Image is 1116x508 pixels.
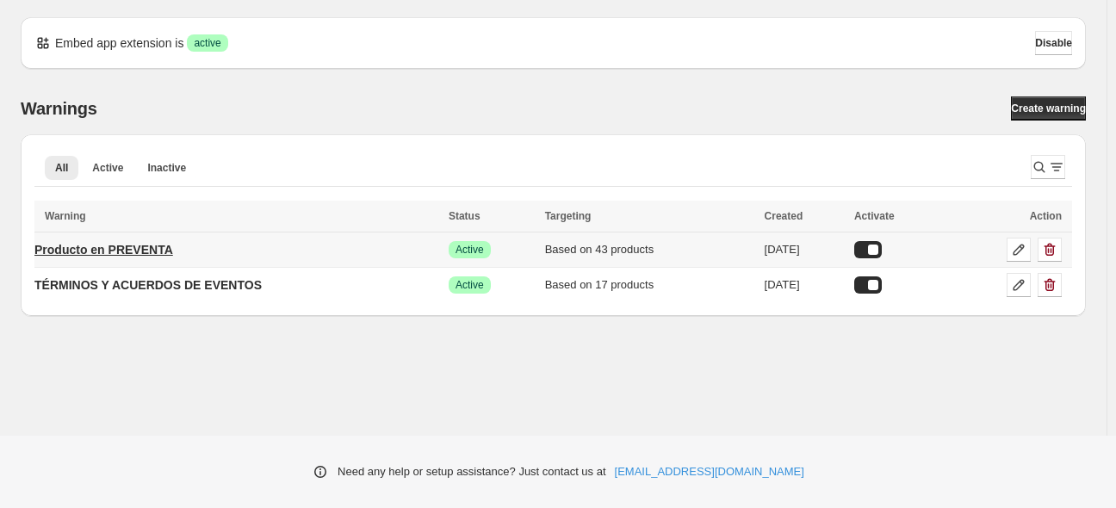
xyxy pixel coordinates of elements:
[765,276,844,294] div: [DATE]
[147,161,186,175] span: Inactive
[1011,96,1086,121] a: Create warning
[194,36,220,50] span: active
[34,276,262,294] p: TÉRMINOS Y ACUERDOS DE EVENTOS
[545,210,592,222] span: Targeting
[545,276,754,294] div: Based on 17 products
[765,210,803,222] span: Created
[92,161,123,175] span: Active
[34,241,173,258] p: Producto en PREVENTA
[765,241,844,258] div: [DATE]
[1031,155,1065,179] button: Search and filter results
[449,210,480,222] span: Status
[1035,36,1072,50] span: Disable
[545,241,754,258] div: Based on 43 products
[1030,210,1062,222] span: Action
[1011,102,1086,115] span: Create warning
[55,34,183,52] p: Embed app extension is
[45,210,86,222] span: Warning
[1035,31,1072,55] button: Disable
[34,271,262,299] a: TÉRMINOS Y ACUERDOS DE EVENTOS
[55,161,68,175] span: All
[456,243,484,257] span: Active
[34,236,173,263] a: Producto en PREVENTA
[21,98,97,119] h2: Warnings
[456,278,484,292] span: Active
[615,463,804,480] a: [EMAIL_ADDRESS][DOMAIN_NAME]
[854,210,895,222] span: Activate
